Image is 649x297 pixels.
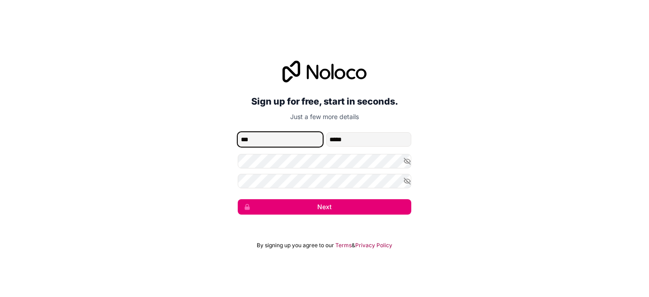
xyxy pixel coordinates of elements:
h2: Sign up for free, start in seconds. [238,93,411,110]
a: Privacy Policy [355,242,392,249]
input: given-name [238,132,323,147]
button: Next [238,199,411,215]
input: Password [238,154,411,168]
p: Just a few more details [238,112,411,121]
span: & [352,242,355,249]
span: By signing up you agree to our [257,242,334,249]
input: family-name [326,132,411,147]
a: Terms [335,242,352,249]
input: Confirm password [238,174,411,188]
